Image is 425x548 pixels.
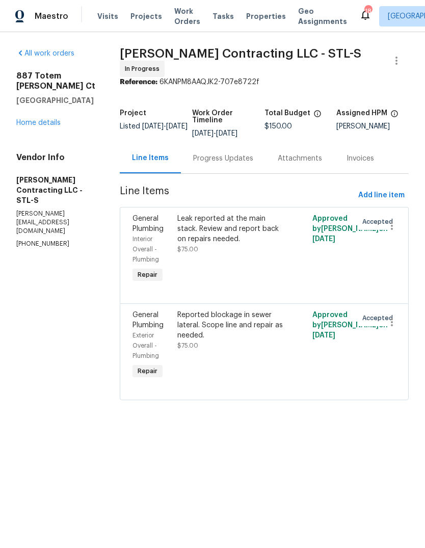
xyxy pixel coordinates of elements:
[358,189,405,202] span: Add line item
[213,13,234,20] span: Tasks
[120,79,157,86] b: Reference:
[16,119,61,126] a: Home details
[312,215,388,243] span: Approved by [PERSON_NAME] on
[364,6,371,16] div: 18
[216,130,237,137] span: [DATE]
[132,236,159,263] span: Interior Overall - Plumbing
[142,123,164,130] span: [DATE]
[362,313,397,323] span: Accepted
[264,110,310,117] h5: Total Budget
[278,153,322,164] div: Attachments
[354,186,409,205] button: Add line item
[313,110,322,123] span: The total cost of line items that have been proposed by Opendoor. This sum includes line items th...
[97,11,118,21] span: Visits
[16,152,95,163] h4: Vendor Info
[362,217,397,227] span: Accepted
[16,210,95,236] p: [PERSON_NAME][EMAIL_ADDRESS][DOMAIN_NAME]
[16,95,95,106] h5: [GEOGRAPHIC_DATA]
[142,123,188,130] span: -
[192,130,214,137] span: [DATE]
[134,366,162,376] span: Repair
[132,332,159,359] span: Exterior Overall - Plumbing
[120,47,361,60] span: [PERSON_NAME] Contracting LLC - STL-S
[177,214,283,244] div: Leak reported at the main stack. Review and report back on repairs needed.
[264,123,292,130] span: $150.00
[134,270,162,280] span: Repair
[336,110,387,117] h5: Assigned HPM
[246,11,286,21] span: Properties
[390,110,399,123] span: The hpm assigned to this work order.
[125,64,164,74] span: In Progress
[120,186,354,205] span: Line Items
[336,123,409,130] div: [PERSON_NAME]
[177,343,198,349] span: $75.00
[132,215,164,232] span: General Plumbing
[174,6,200,27] span: Work Orders
[193,153,253,164] div: Progress Updates
[132,311,164,329] span: General Plumbing
[177,246,198,252] span: $75.00
[298,6,347,27] span: Geo Assignments
[192,130,237,137] span: -
[312,332,335,339] span: [DATE]
[120,77,409,87] div: 6KANPM8AAQJK2-707e8722f
[16,175,95,205] h5: [PERSON_NAME] Contracting LLC - STL-S
[120,123,188,130] span: Listed
[312,236,335,243] span: [DATE]
[120,110,146,117] h5: Project
[312,311,388,339] span: Approved by [PERSON_NAME] on
[16,71,95,91] h2: 887 Totem [PERSON_NAME] Ct
[347,153,374,164] div: Invoices
[177,310,283,341] div: Reported blockage in sewer lateral. Scope line and repair as needed.
[16,50,74,57] a: All work orders
[132,153,169,163] div: Line Items
[130,11,162,21] span: Projects
[35,11,68,21] span: Maestro
[166,123,188,130] span: [DATE]
[16,240,95,248] p: [PHONE_NUMBER]
[192,110,264,124] h5: Work Order Timeline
